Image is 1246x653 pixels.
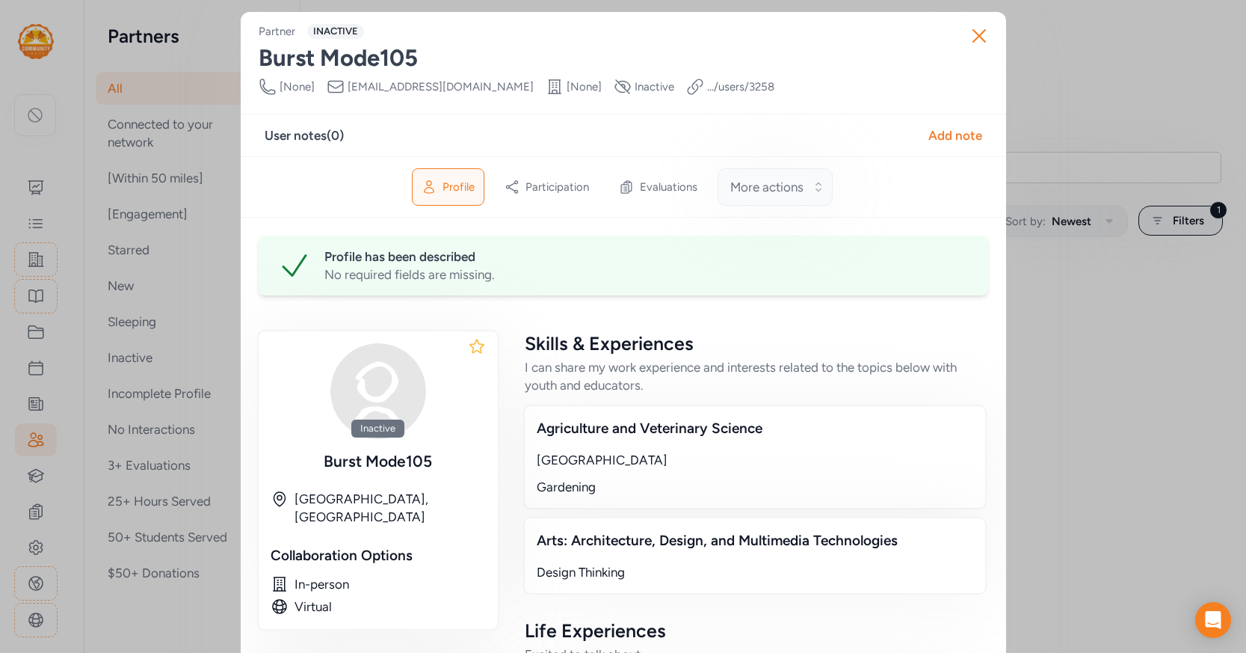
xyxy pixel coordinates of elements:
[525,619,985,643] div: Life Experiences
[525,331,985,355] div: Skills & Experiences
[567,79,602,94] span: [None]
[537,451,973,469] div: [GEOGRAPHIC_DATA]
[259,24,295,39] div: Partner
[1195,602,1231,638] div: Open Intercom Messenger
[259,45,988,72] div: Burst Mode105
[271,545,486,566] div: Collaboration Options
[525,358,985,394] div: I can share my work experience and interests related to the topics below with youth and educators.
[537,530,973,551] div: Arts: Architecture, Design, and Multimedia Technologies
[265,126,344,144] div: User notes ( 0 )
[324,248,970,266] div: Profile has been described
[537,418,973,439] div: Agriculture and Veterinary Science
[537,478,973,496] div: Gardening
[294,575,486,593] div: In-person
[271,451,486,472] div: Burst Mode105
[707,79,774,94] a: .../users/3258
[348,79,534,94] span: [EMAIL_ADDRESS][DOMAIN_NAME]
[294,598,486,616] div: Virtual
[525,180,589,194] span: Participation
[330,343,426,439] img: avatar38fbb18c.svg
[442,180,475,194] span: Profile
[730,178,804,196] span: More actions
[635,79,674,94] span: Inactive
[640,180,697,194] span: Evaluations
[324,266,970,283] div: No required fields are missing.
[928,126,982,144] div: Add note
[718,168,833,206] button: More actions
[537,563,973,581] div: Design Thinking
[351,420,404,438] div: Inactive
[307,24,364,39] span: INACTIVE
[280,79,315,94] span: [None]
[294,490,486,526] div: [GEOGRAPHIC_DATA], [GEOGRAPHIC_DATA]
